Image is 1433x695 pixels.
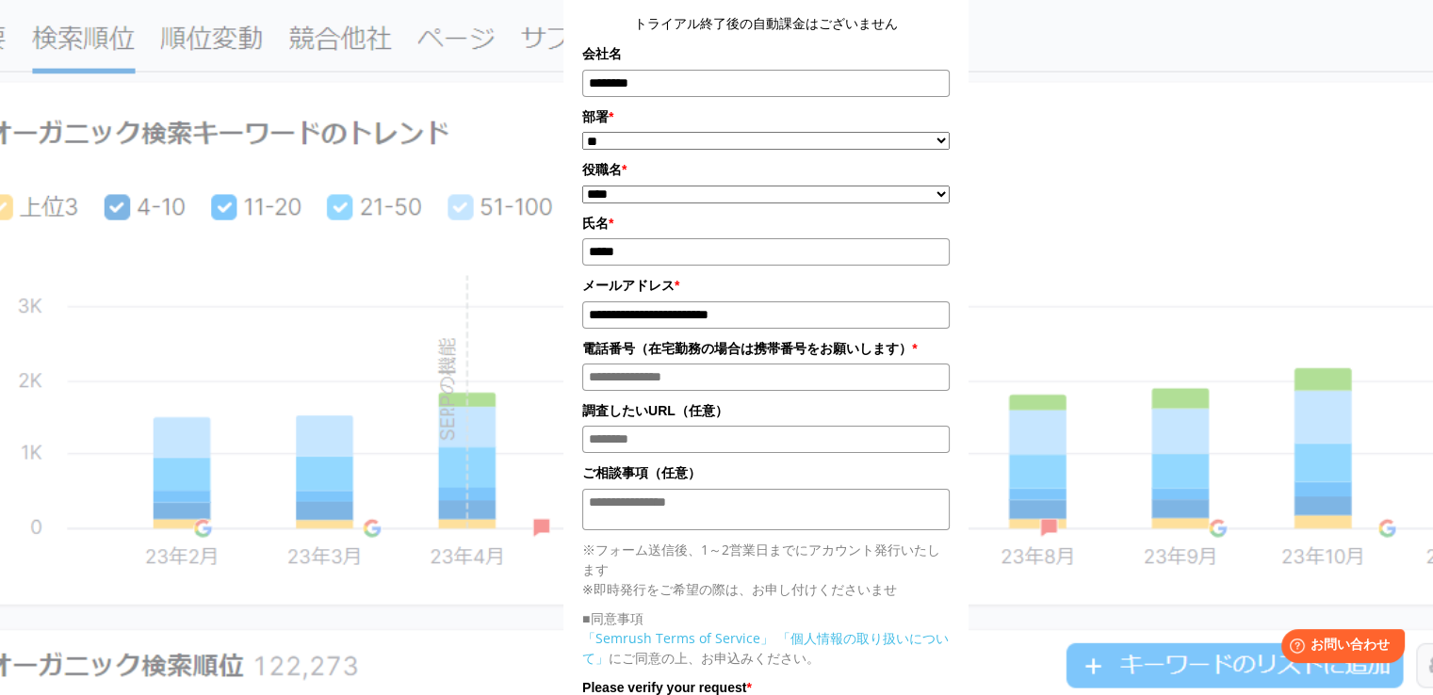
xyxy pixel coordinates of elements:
[582,159,950,180] label: 役職名
[582,213,950,234] label: 氏名
[582,629,949,667] a: 「個人情報の取り扱いについて」
[582,400,950,421] label: 調査したいURL（任意）
[1265,622,1412,674] iframe: Help widget launcher
[582,462,950,483] label: ご相談事項（任意）
[582,540,950,599] p: ※フォーム送信後、1～2営業日までにアカウント発行いたします ※即時発行をご希望の際は、お申し付けくださいませ
[582,338,950,359] label: 電話番号（在宅勤務の場合は携帯番号をお願いします）
[582,629,773,647] a: 「Semrush Terms of Service」
[582,628,950,668] p: にご同意の上、お申込みください。
[582,275,950,296] label: メールアドレス
[582,106,950,127] label: 部署
[582,13,950,34] center: トライアル終了後の自動課金はございません
[582,608,950,628] p: ■同意事項
[582,43,950,64] label: 会社名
